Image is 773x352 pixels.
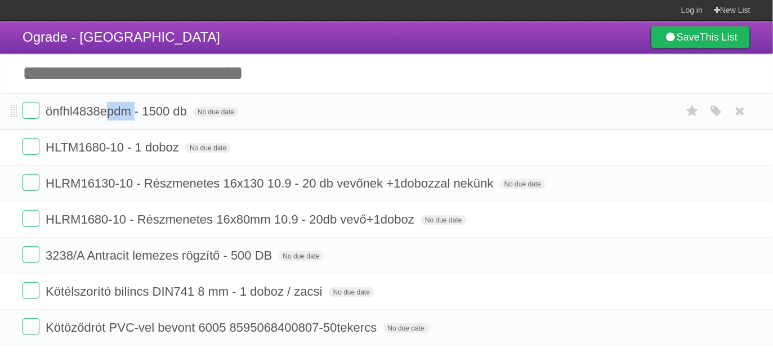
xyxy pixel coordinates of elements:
[23,282,39,299] label: Done
[23,246,39,263] label: Done
[23,29,220,44] span: Ograde - [GEOGRAPHIC_DATA]
[421,215,466,225] span: No due date
[46,176,497,190] span: HLRM16130-10 - Részmenetes 16x130 10.9 - 20 db vevőnek +1dobozzal nekünk
[23,102,39,119] label: Done
[651,26,750,48] a: SaveThis List
[46,320,379,335] span: Kötöződrót PVC-vel bevont 6005 8595068400807-50tekercs
[46,212,417,226] span: HLRM1680-10 - Részmenetes 16x80mm 10.9 - 20db vevő+1doboz
[46,104,190,118] span: önfhl4838epdm - 1500 db
[23,210,39,227] label: Done
[682,102,703,121] label: Star task
[279,251,324,261] span: No due date
[383,323,429,333] span: No due date
[700,32,738,43] b: This List
[193,107,239,117] span: No due date
[185,143,231,153] span: No due date
[46,284,325,298] span: Kötélszorító bilincs DIN741 8 mm - 1 doboz / zacsi
[329,287,374,297] span: No due date
[46,140,182,154] span: HLTM1680-10 - 1 doboz
[23,174,39,191] label: Done
[23,138,39,155] label: Done
[46,248,275,262] span: 3238/A Antracit lemezes rögzítő - 500 DB
[23,318,39,335] label: Done
[500,179,546,189] span: No due date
